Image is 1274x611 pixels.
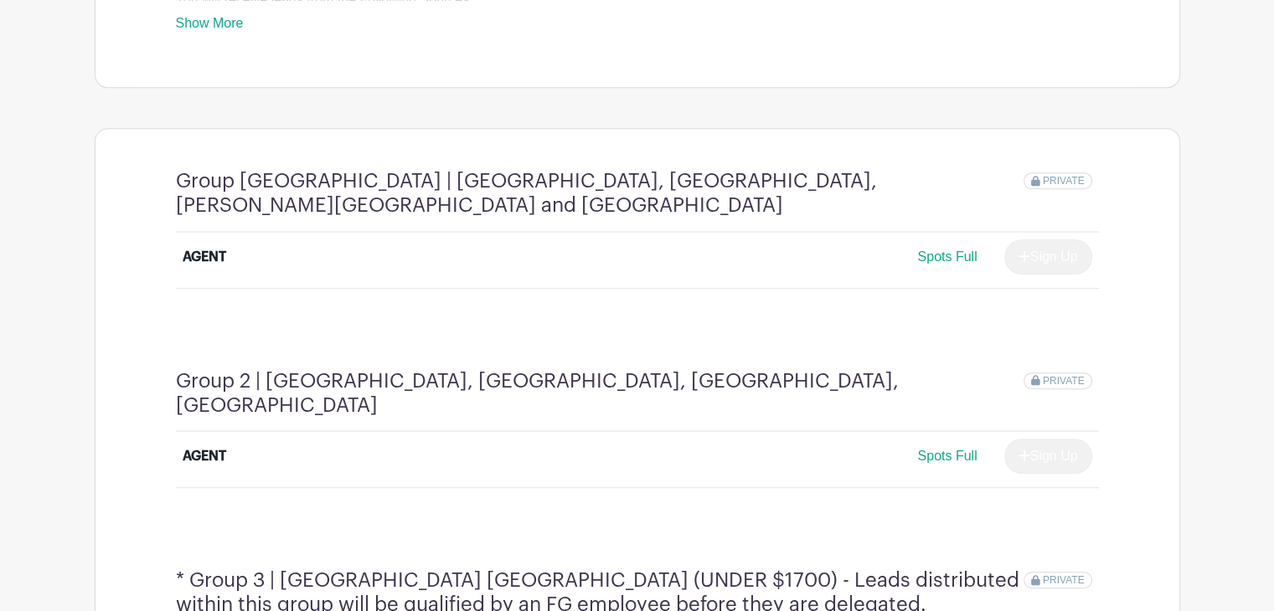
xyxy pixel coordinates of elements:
[917,449,977,463] span: Spots Full
[917,249,977,264] span: Spots Full
[183,446,226,466] div: AGENT
[1043,574,1085,586] span: PRIVATE
[183,247,226,267] div: AGENT
[176,369,1024,418] h4: Group 2 | [GEOGRAPHIC_DATA], [GEOGRAPHIC_DATA], [GEOGRAPHIC_DATA], [GEOGRAPHIC_DATA]
[176,169,1024,218] h4: Group [GEOGRAPHIC_DATA] | [GEOGRAPHIC_DATA], [GEOGRAPHIC_DATA], [PERSON_NAME][GEOGRAPHIC_DATA] an...
[1043,375,1085,387] span: PRIVATE
[176,16,244,37] a: Show More
[1043,175,1085,187] span: PRIVATE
